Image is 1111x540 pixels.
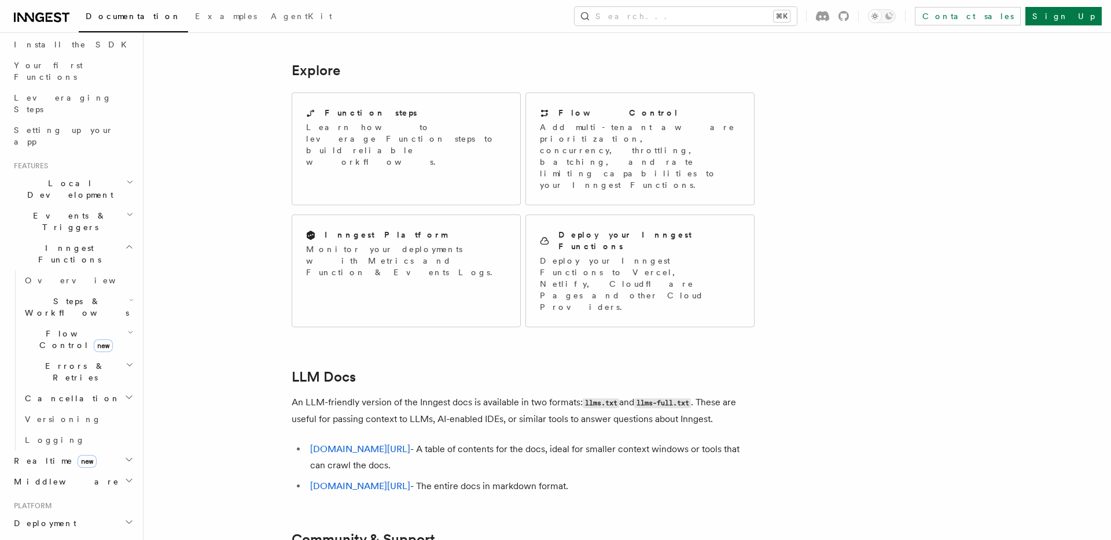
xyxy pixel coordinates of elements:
span: Steps & Workflows [20,295,129,319]
a: Install the SDK [9,34,136,55]
span: Install the SDK [14,40,134,49]
a: Flow ControlAdd multi-tenant aware prioritization, concurrency, throttling, batching, and rate li... [525,93,755,205]
p: Monitor your deployments with Metrics and Function & Events Logs. [306,243,506,278]
a: Examples [188,3,264,31]
span: Cancellation [20,393,120,404]
a: Deploy your Inngest FunctionsDeploy your Inngest Functions to Vercel, Netlify, Cloudflare Pages a... [525,214,755,327]
a: Leveraging Steps [9,87,136,120]
span: Logging [25,435,85,445]
span: Realtime [9,455,97,467]
button: Middleware [9,471,136,492]
a: Overview [20,270,136,291]
span: Platform [9,501,52,511]
span: Inngest Functions [9,242,125,265]
p: Add multi-tenant aware prioritization, concurrency, throttling, batching, and rate limiting capab... [540,121,740,191]
h2: Flow Control [558,107,679,119]
li: - A table of contents for the docs, ideal for smaller context windows or tools that can crawl the... [307,441,755,474]
button: Errors & Retries [20,356,136,388]
span: new [94,339,113,352]
button: Toggle dark mode [868,9,896,23]
span: Documentation [86,12,181,21]
span: Middleware [9,476,119,487]
button: Cancellation [20,388,136,409]
span: AgentKit [271,12,332,21]
li: - The entire docs in markdown format. [307,478,755,494]
button: Steps & Workflows [20,291,136,323]
span: Setting up your app [14,125,113,146]
span: Local Development [9,177,126,201]
p: Learn how to leverage Function steps to build reliable workflows. [306,121,506,168]
a: Sign Up [1025,7,1102,25]
a: Setting up your app [9,120,136,152]
button: Realtimenew [9,450,136,471]
a: AgentKit [264,3,339,31]
a: LLM Docs [292,369,356,385]
span: Examples [195,12,257,21]
p: An LLM-friendly version of the Inngest docs is available in two formats: and . These are useful f... [292,394,755,427]
a: Documentation [79,3,188,32]
span: new [78,455,97,468]
h2: Inngest Platform [325,229,447,241]
a: Inngest PlatformMonitor your deployments with Metrics and Function & Events Logs. [292,214,521,327]
h2: Function steps [325,107,417,119]
kbd: ⌘K [774,10,790,22]
a: Contact sales [915,7,1021,25]
span: Versioning [25,415,101,424]
a: Your first Functions [9,55,136,87]
span: Features [9,161,48,171]
a: [DOMAIN_NAME][URL] [310,480,410,491]
span: Overview [25,276,144,285]
a: [DOMAIN_NAME][URL] [310,443,410,454]
span: Your first Functions [14,61,83,82]
div: Inngest Functions [9,270,136,450]
a: Function stepsLearn how to leverage Function steps to build reliable workflows. [292,93,521,205]
span: Flow Control [20,328,127,351]
span: Events & Triggers [9,210,126,233]
span: Errors & Retries [20,360,126,383]
h2: Deploy your Inngest Functions [558,229,740,252]
button: Inngest Functions [9,238,136,270]
button: Search...⌘K [575,7,797,25]
code: llms.txt [583,398,619,408]
span: Deployment [9,517,76,529]
a: Logging [20,430,136,450]
p: Deploy your Inngest Functions to Vercel, Netlify, Cloudflare Pages and other Cloud Providers. [540,255,740,313]
button: Local Development [9,173,136,205]
button: Flow Controlnew [20,323,136,356]
a: Versioning [20,409,136,430]
span: Leveraging Steps [14,93,112,114]
button: Events & Triggers [9,205,136,238]
code: llms-full.txt [634,398,691,408]
button: Deployment [9,513,136,534]
a: Explore [292,62,340,79]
